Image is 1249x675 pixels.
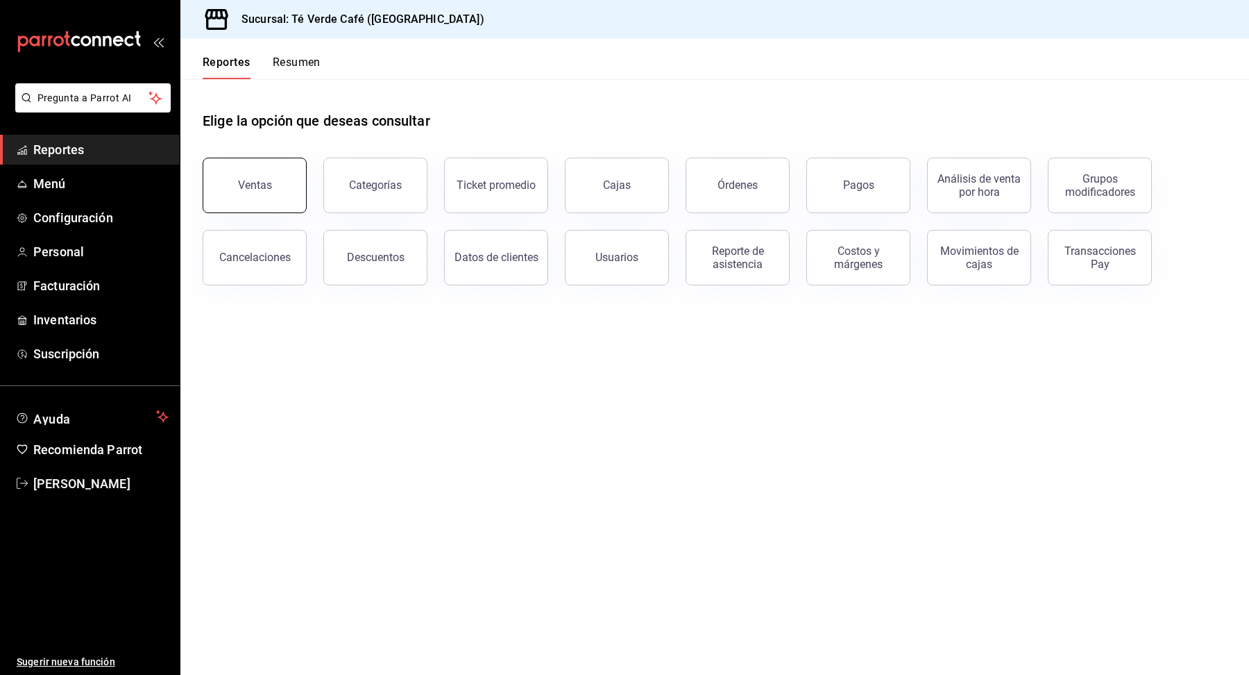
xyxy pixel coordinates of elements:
[230,11,484,28] h3: Sucursal: Té Verde Café ([GEOGRAPHIC_DATA])
[33,474,169,493] span: [PERSON_NAME]
[219,251,291,264] div: Cancelaciones
[686,158,790,213] button: Órdenes
[815,244,901,271] div: Costos y márgenes
[17,655,169,669] span: Sugerir nueva función
[33,140,169,159] span: Reportes
[936,172,1022,199] div: Análisis de venta por hora
[153,36,164,47] button: open_drawer_menu
[323,230,427,285] button: Descuentos
[203,56,321,79] div: navigation tabs
[33,208,169,227] span: Configuración
[936,244,1022,271] div: Movimientos de cajas
[717,178,758,192] div: Órdenes
[444,230,548,285] button: Datos de clientes
[33,242,169,261] span: Personal
[349,178,402,192] div: Categorías
[565,158,669,213] a: Cajas
[565,230,669,285] button: Usuarios
[1048,158,1152,213] button: Grupos modificadores
[806,230,910,285] button: Costos y márgenes
[927,158,1031,213] button: Análisis de venta por hora
[454,251,538,264] div: Datos de clientes
[595,251,638,264] div: Usuarios
[273,56,321,79] button: Resumen
[1057,172,1143,199] div: Grupos modificadores
[37,91,149,106] span: Pregunta a Parrot AI
[806,158,910,213] button: Pagos
[203,56,250,79] button: Reportes
[1048,230,1152,285] button: Transacciones Pay
[10,101,171,115] a: Pregunta a Parrot AI
[695,244,781,271] div: Reporte de asistencia
[33,174,169,193] span: Menú
[1057,244,1143,271] div: Transacciones Pay
[33,408,151,425] span: Ayuda
[33,440,169,459] span: Recomienda Parrot
[15,83,171,112] button: Pregunta a Parrot AI
[347,251,405,264] div: Descuentos
[603,177,631,194] div: Cajas
[203,158,307,213] button: Ventas
[33,276,169,295] span: Facturación
[203,110,430,131] h1: Elige la opción que deseas consultar
[33,310,169,329] span: Inventarios
[843,178,874,192] div: Pagos
[33,344,169,363] span: Suscripción
[238,178,272,192] div: Ventas
[457,178,536,192] div: Ticket promedio
[927,230,1031,285] button: Movimientos de cajas
[203,230,307,285] button: Cancelaciones
[686,230,790,285] button: Reporte de asistencia
[323,158,427,213] button: Categorías
[444,158,548,213] button: Ticket promedio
